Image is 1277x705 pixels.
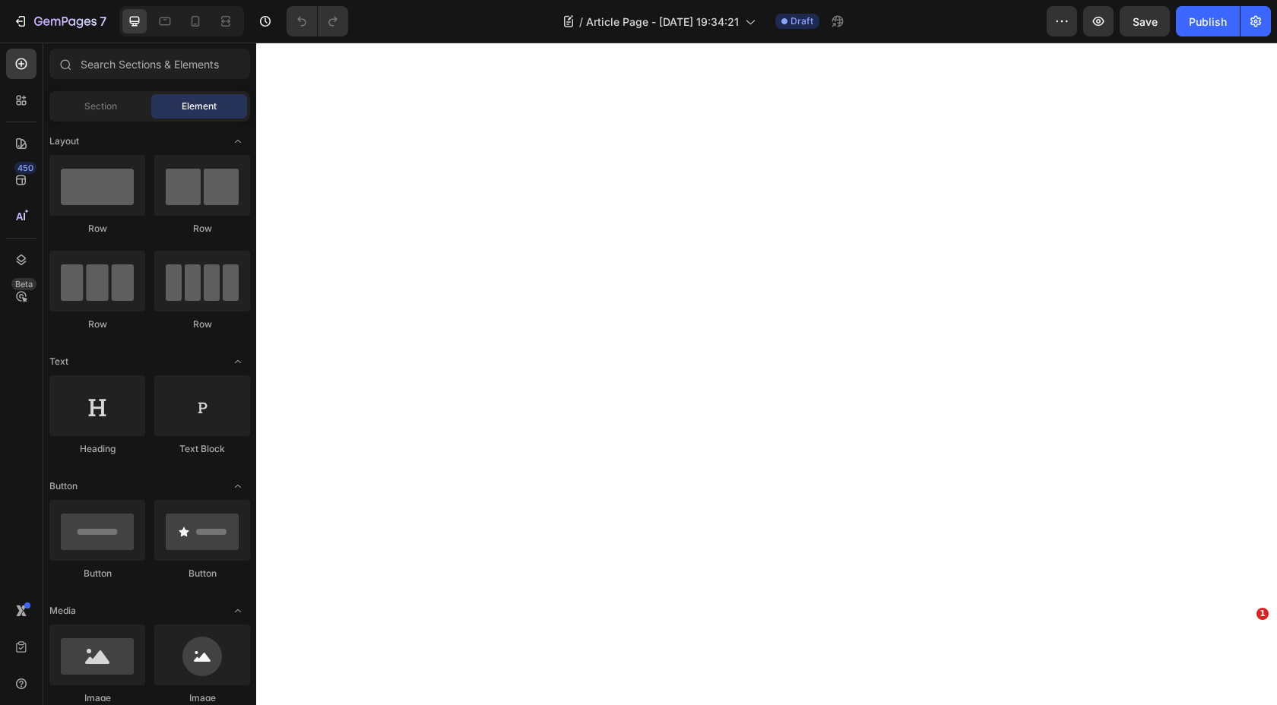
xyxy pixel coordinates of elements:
[287,6,348,36] div: Undo/Redo
[1120,6,1170,36] button: Save
[182,100,217,113] span: Element
[154,318,250,331] div: Row
[49,604,76,618] span: Media
[84,100,117,113] span: Section
[1256,608,1269,620] span: 1
[579,14,583,30] span: /
[1176,6,1240,36] button: Publish
[586,14,739,30] span: Article Page - [DATE] 19:34:21
[226,474,250,498] span: Toggle open
[154,222,250,236] div: Row
[14,162,36,174] div: 450
[49,479,78,493] span: Button
[49,442,145,456] div: Heading
[226,599,250,623] span: Toggle open
[1189,14,1227,30] div: Publish
[154,567,250,580] div: Button
[1225,631,1262,667] iframe: Intercom live chat
[154,691,250,705] div: Image
[49,49,250,79] input: Search Sections & Elements
[49,691,145,705] div: Image
[49,134,79,148] span: Layout
[49,222,145,236] div: Row
[791,14,813,28] span: Draft
[226,129,250,153] span: Toggle open
[49,567,145,580] div: Button
[256,43,1277,705] iframe: Design area
[49,355,68,368] span: Text
[100,12,106,30] p: 7
[1133,15,1158,28] span: Save
[226,349,250,374] span: Toggle open
[154,442,250,456] div: Text Block
[6,6,113,36] button: 7
[11,278,36,290] div: Beta
[49,318,145,331] div: Row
